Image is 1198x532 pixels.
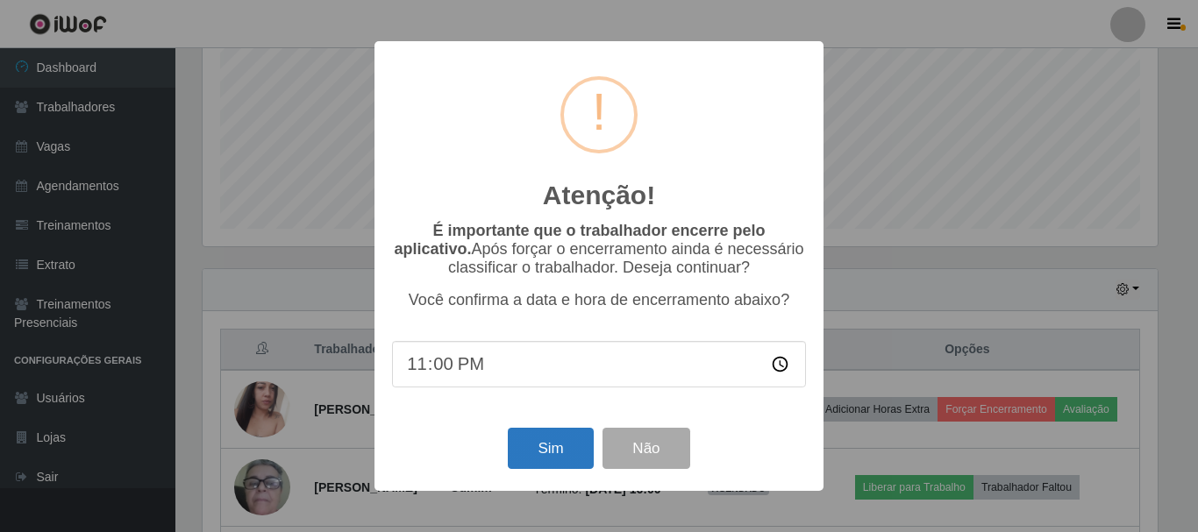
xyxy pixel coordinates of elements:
h2: Atenção! [543,180,655,211]
button: Não [603,428,689,469]
p: Você confirma a data e hora de encerramento abaixo? [392,291,806,309]
b: É importante que o trabalhador encerre pelo aplicativo. [394,222,765,258]
button: Sim [508,428,593,469]
p: Após forçar o encerramento ainda é necessário classificar o trabalhador. Deseja continuar? [392,222,806,277]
